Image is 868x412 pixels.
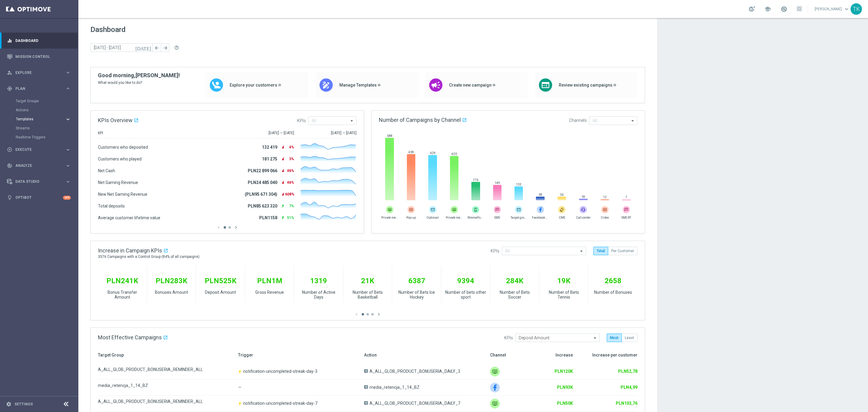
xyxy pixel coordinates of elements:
i: keyboard_arrow_right [65,179,71,185]
button: lightbulb Optibot +10 [7,195,71,200]
i: settings [6,401,11,407]
span: Templates [16,117,59,121]
i: play_circle_outline [7,147,12,152]
a: Realtime Triggers [16,135,63,140]
a: Streams [16,126,63,131]
div: Execute [7,147,65,152]
div: Mission Control [7,49,71,65]
div: +10 [63,196,71,200]
span: Data Studio [15,180,65,183]
button: person_search Explore keyboard_arrow_right [7,70,71,75]
i: keyboard_arrow_right [65,70,71,75]
div: Analyze [7,163,65,168]
button: gps_fixed Plan keyboard_arrow_right [7,86,71,91]
i: keyboard_arrow_right [65,147,71,153]
div: Streams [16,124,78,133]
a: Mission Control [15,49,71,65]
div: Dashboard [7,33,71,49]
button: Templates keyboard_arrow_right [16,117,71,122]
div: Optibot [7,190,71,206]
div: Actions [16,106,78,115]
span: keyboard_arrow_down [843,6,850,12]
button: track_changes Analyze keyboard_arrow_right [7,163,71,168]
span: Analyze [15,164,65,167]
i: gps_fixed [7,86,12,91]
i: lightbulb [7,195,12,200]
button: Data Studio keyboard_arrow_right [7,179,71,184]
div: Explore [7,70,65,75]
span: Explore [15,71,65,74]
i: equalizer [7,38,12,43]
div: Plan [7,86,65,91]
button: equalizer Dashboard [7,38,71,43]
i: keyboard_arrow_right [65,163,71,169]
div: TK [851,3,862,15]
a: Target Groups [16,99,63,103]
button: Mission Control [7,54,71,59]
div: Target Groups [16,97,78,106]
a: Dashboard [15,33,71,49]
button: play_circle_outline Execute keyboard_arrow_right [7,147,71,152]
span: Execute [15,148,65,151]
a: Actions [16,108,63,113]
div: Templates [16,115,78,124]
a: Settings [14,402,33,406]
i: person_search [7,70,12,75]
div: Realtime Triggers [16,133,78,142]
div: Data Studio [7,179,65,184]
span: Plan [15,87,65,90]
div: Templates [16,117,65,121]
a: Optibot [15,190,63,206]
i: keyboard_arrow_right [65,86,71,91]
a: [PERSON_NAME]keyboard_arrow_down [814,5,851,14]
span: school [764,6,771,12]
i: track_changes [7,163,12,168]
i: keyboard_arrow_right [65,116,71,122]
